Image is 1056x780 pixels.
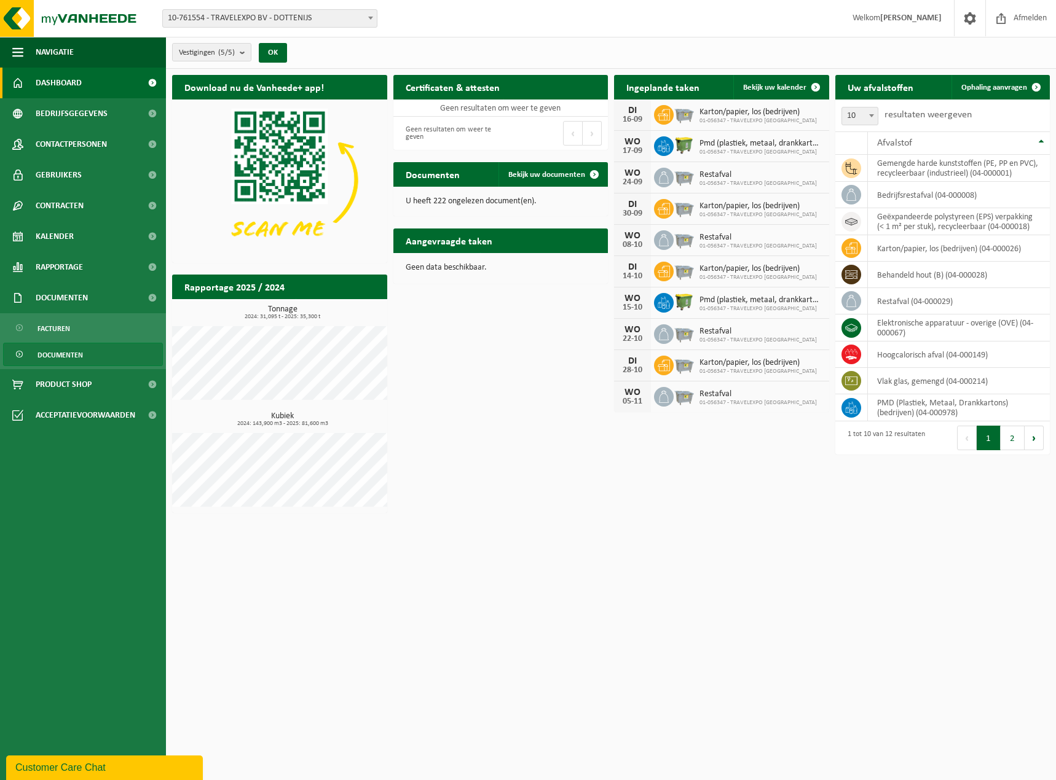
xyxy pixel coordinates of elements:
div: DI [620,356,645,366]
span: Documenten [37,343,83,367]
img: WB-2500-GAL-GY-01 [674,385,695,406]
span: 01-056347 - TRAVELEXPO [GEOGRAPHIC_DATA] [699,399,817,407]
td: Geen resultaten om weer te geven [393,99,609,117]
h2: Ingeplande taken [614,75,712,99]
button: 2 [1001,426,1025,450]
img: WB-2500-GAL-GY-01 [674,103,695,124]
span: Contracten [36,190,84,221]
h2: Aangevraagde taken [393,228,505,252]
span: Bedrijfsgegevens [36,98,108,129]
button: OK [259,43,287,63]
p: Geen data beschikbaar. [406,263,596,272]
a: Facturen [3,316,163,340]
div: DI [620,262,645,272]
a: Bekijk uw kalender [733,75,828,99]
count: (5/5) [218,49,235,57]
td: elektronische apparatuur - overige (OVE) (04-000067) [868,314,1050,341]
div: WO [620,231,645,241]
img: Download de VHEPlus App [172,99,387,260]
span: Vestigingen [179,44,235,62]
div: 08-10 [620,241,645,249]
a: Ophaling aanvragen [952,75,1049,99]
div: 30-09 [620,209,645,218]
span: 10-761554 - TRAVELEXPO BV - DOTTENIJS [163,10,377,27]
td: geëxpandeerde polystyreen (EPS) verpakking (< 1 m² per stuk), recycleerbaar (04-000018) [868,208,1050,235]
span: Restafval [699,389,817,399]
button: 1 [977,426,1001,450]
span: Acceptatievoorwaarden [36,400,135,431]
img: WB-2500-GAL-GY-01 [674,166,695,187]
button: Next [583,121,602,146]
span: Ophaling aanvragen [961,84,1027,92]
div: WO [620,294,645,303]
td: gemengde harde kunststoffen (PE, PP en PVC), recycleerbaar (industrieel) (04-000001) [868,155,1050,182]
a: Bekijk uw documenten [498,162,607,187]
div: WO [620,168,645,178]
button: Vestigingen(5/5) [172,43,251,61]
td: restafval (04-000029) [868,288,1050,314]
span: 01-056347 - TRAVELEXPO [GEOGRAPHIC_DATA] [699,368,817,375]
span: 01-056347 - TRAVELEXPO [GEOGRAPHIC_DATA] [699,337,817,344]
td: karton/papier, los (bedrijven) (04-000026) [868,235,1050,262]
h2: Uw afvalstoffen [835,75,926,99]
div: 28-10 [620,366,645,375]
div: 14-10 [620,272,645,281]
div: WO [620,325,645,335]
span: Karton/papier, los (bedrijven) [699,107,817,117]
td: behandeld hout (B) (04-000028) [868,262,1050,288]
span: Pmd (plastiek, metaal, drankkartons) (bedrijven) [699,139,823,149]
h3: Kubiek [178,412,387,427]
div: 1 tot 10 van 12 resultaten [841,424,925,451]
div: DI [620,106,645,115]
span: 01-056347 - TRAVELEXPO [GEOGRAPHIC_DATA] [699,149,823,156]
span: Bekijk uw kalender [743,84,806,92]
h2: Rapportage 2025 / 2024 [172,275,297,298]
span: Karton/papier, los (bedrijven) [699,201,817,211]
div: 16-09 [620,115,645,124]
button: Previous [957,426,977,450]
iframe: chat widget [6,753,205,780]
h2: Download nu de Vanheede+ app! [172,75,336,99]
span: Karton/papier, los (bedrijven) [699,264,817,274]
p: U heeft 222 ongelezen document(en). [406,197,596,206]
div: WO [620,388,645,397]
span: 01-056347 - TRAVELEXPO [GEOGRAPHIC_DATA] [699,117,817,125]
span: Restafval [699,170,817,180]
span: Bekijk uw documenten [508,171,585,179]
h3: Tonnage [178,305,387,320]
td: vlak glas, gemengd (04-000214) [868,368,1050,394]
span: Restafval [699,233,817,243]
div: 24-09 [620,178,645,187]
a: Documenten [3,343,163,366]
span: Product Shop [36,369,92,400]
button: Previous [563,121,583,146]
span: Contactpersonen [36,129,107,160]
span: 01-056347 - TRAVELEXPO [GEOGRAPHIC_DATA] [699,243,817,250]
span: Kalender [36,221,74,252]
div: 17-09 [620,147,645,155]
strong: [PERSON_NAME] [880,14,942,23]
div: Geen resultaten om weer te geven [400,120,495,147]
span: Documenten [36,283,88,313]
div: 05-11 [620,397,645,406]
div: 15-10 [620,303,645,312]
span: 10-761554 - TRAVELEXPO BV - DOTTENIJS [162,9,377,28]
h2: Certificaten & attesten [393,75,512,99]
span: Dashboard [36,68,82,98]
span: 2024: 143,900 m3 - 2025: 81,600 m3 [178,421,387,427]
span: Afvalstof [877,138,912,148]
td: bedrijfsrestafval (04-000008) [868,182,1050,208]
img: WB-2500-GAL-GY-01 [674,260,695,281]
span: Rapportage [36,252,83,283]
img: WB-2500-GAL-GY-01 [674,322,695,343]
span: 01-056347 - TRAVELEXPO [GEOGRAPHIC_DATA] [699,274,817,281]
span: Facturen [37,317,70,340]
span: Restafval [699,327,817,337]
button: Next [1025,426,1044,450]
td: hoogcalorisch afval (04-000149) [868,341,1050,368]
span: 2024: 31,095 t - 2025: 35,300 t [178,314,387,320]
span: 01-056347 - TRAVELEXPO [GEOGRAPHIC_DATA] [699,305,823,313]
span: 10 [841,107,878,125]
img: WB-2500-GAL-GY-01 [674,354,695,375]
